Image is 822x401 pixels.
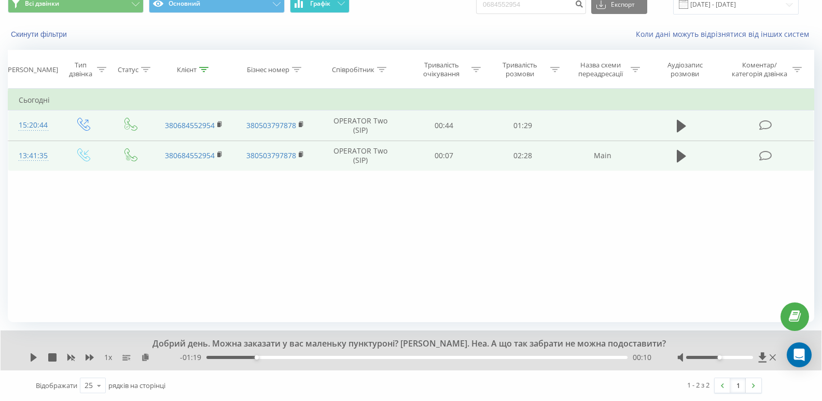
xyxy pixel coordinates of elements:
div: 15:20:44 [19,115,48,135]
a: 380684552954 [165,150,215,160]
td: OPERATOR Two (SIP) [316,110,405,141]
td: Сьогодні [8,90,814,110]
td: 02:28 [483,141,562,171]
span: - 01:19 [180,352,206,363]
div: Добрий день. Можна заказати у вас маленьку пунктуроні? [PERSON_NAME]. Неа. А що так забрати не мо... [104,338,703,350]
div: Бізнес номер [247,65,289,74]
div: Тривалість очікування [414,61,469,78]
div: Open Intercom Messenger [787,342,812,367]
a: 380684552954 [165,120,215,130]
td: Main [562,141,644,171]
div: Тип дзвінка [67,61,94,78]
div: Співробітник [332,65,374,74]
a: 380503797878 [246,150,296,160]
div: 13:41:35 [19,146,48,166]
a: Коли дані можуть відрізнятися вiд інших систем [636,29,814,39]
div: Назва схеми переадресації [573,61,628,78]
span: рядків на сторінці [108,381,165,390]
div: Тривалість розмови [493,61,548,78]
div: 25 [85,380,93,391]
td: 01:29 [483,110,562,141]
div: Аудіозапис розмови [653,61,717,78]
div: [PERSON_NAME] [6,65,58,74]
div: Статус [118,65,138,74]
div: 1 - 2 з 2 [687,380,709,390]
td: 00:44 [405,110,483,141]
span: 1 x [104,352,112,363]
span: Відображати [36,381,77,390]
div: Коментар/категорія дзвінка [729,61,790,78]
button: Скинути фільтри [8,30,72,39]
div: Accessibility label [255,355,259,359]
td: 00:07 [405,141,483,171]
div: Accessibility label [718,355,722,359]
a: 380503797878 [246,120,296,130]
td: OPERATOR Two (SIP) [316,141,405,171]
span: 00:10 [633,352,651,363]
div: Клієнт [177,65,197,74]
a: 1 [730,378,746,393]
